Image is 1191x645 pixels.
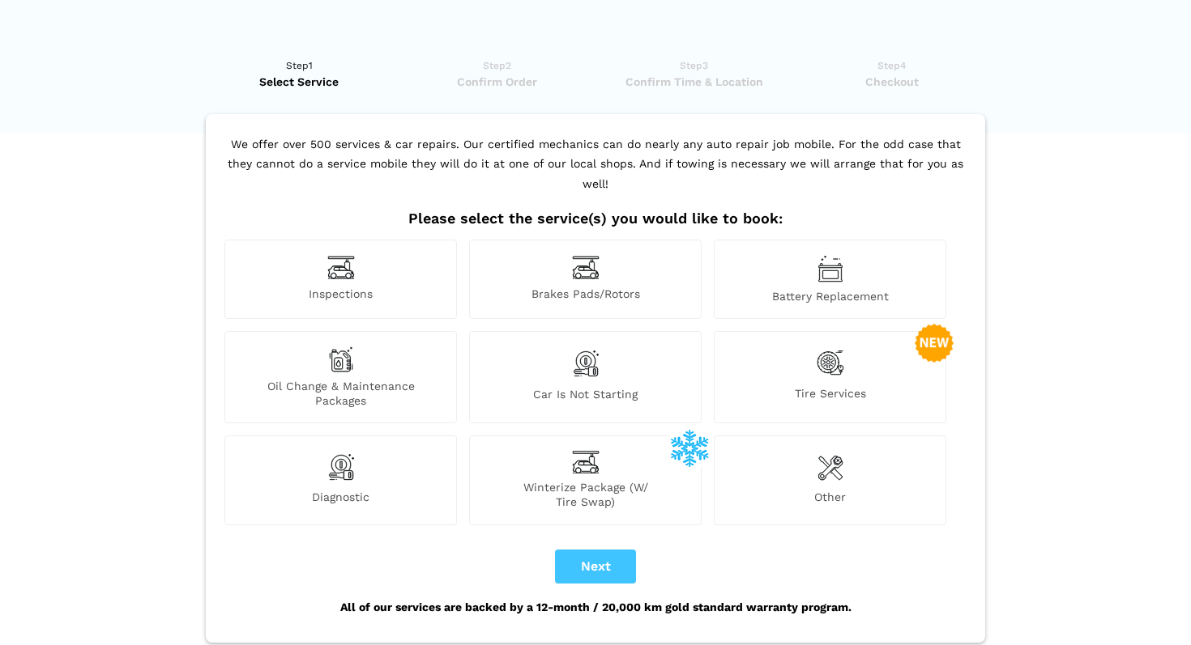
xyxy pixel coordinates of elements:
span: Other [715,490,946,509]
a: Step2 [403,57,591,90]
span: Inspections [225,286,456,303]
span: Battery Replacement [715,289,946,303]
button: Next [555,550,636,583]
span: Checkout [798,74,985,90]
a: Step3 [600,57,788,90]
a: Step1 [206,57,393,90]
span: Diagnostic [225,490,456,509]
img: winterize-icon_1.png [670,428,709,467]
span: Car is not starting [470,387,701,408]
span: Brakes Pads/Rotors [470,286,701,303]
div: All of our services are backed by a 12-month / 20,000 km gold standard warranty program. [220,583,971,630]
span: Confirm Time & Location [600,74,788,90]
span: Confirm Order [403,74,591,90]
span: Select Service [206,74,393,90]
span: Winterize Package (W/ Tire Swap) [470,480,701,509]
span: Oil Change & Maintenance Packages [225,379,456,408]
span: Tire Services [715,386,946,408]
a: Step4 [798,57,985,90]
p: We offer over 500 services & car repairs. Our certified mechanics can do nearly any auto repair j... [220,134,971,210]
img: new-badge-2-48.png [915,324,954,363]
h2: Please select the service(s) you would like to book: [220,210,971,227]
